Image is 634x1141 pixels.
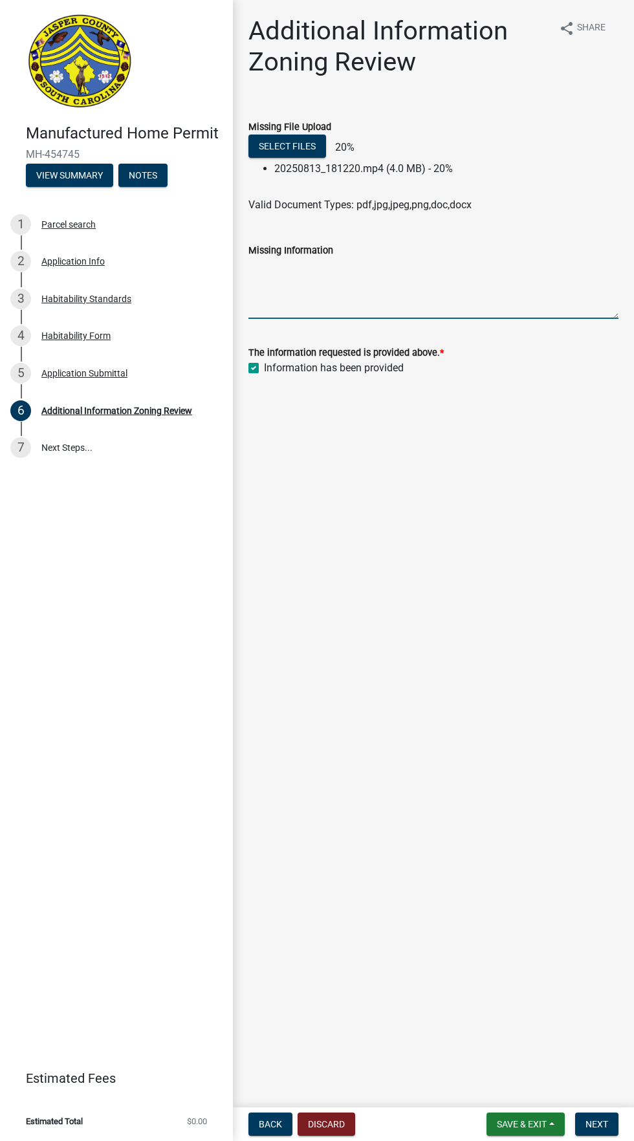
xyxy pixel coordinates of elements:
span: Save & Exit [497,1119,547,1129]
label: The information requested is provided above. [248,349,444,358]
button: Back [248,1113,292,1136]
h4: Manufactured Home Permit [26,124,223,143]
button: shareShare [549,16,616,41]
button: Save & Exit [486,1113,565,1136]
label: Information has been provided [264,360,404,376]
a: Estimated Fees [10,1065,212,1091]
button: Select files [248,135,326,158]
div: Habitability Standards [41,294,131,303]
label: Missing Information [248,246,333,255]
span: Back [259,1119,282,1129]
wm-modal-confirm: Summary [26,171,113,181]
div: 2 [10,251,31,272]
span: Valid Document Types: pdf,jpg,jpeg,png,doc,docx [248,199,472,211]
span: Next [585,1119,608,1129]
i: share [559,21,574,36]
div: Parcel search [41,220,96,229]
span: MH-454745 [26,148,207,160]
button: View Summary [26,164,113,187]
img: Jasper County, South Carolina [26,14,134,111]
button: Discard [298,1113,355,1136]
div: 3 [10,288,31,309]
wm-modal-confirm: Notes [118,171,168,181]
button: Notes [118,164,168,187]
label: Missing File Upload [248,123,331,132]
div: 4 [10,325,31,346]
div: 1 [10,214,31,235]
div: Additional Information Zoning Review [41,406,192,415]
div: Habitability Form [41,331,111,340]
span: Estimated Total [26,1117,83,1125]
div: 5 [10,363,31,384]
div: 6 [10,400,31,421]
span: 20% [329,141,355,153]
div: Application Submittal [41,369,127,378]
h1: Additional Information Zoning Review [248,16,549,78]
div: 7 [10,437,31,458]
li: 20250813_181220.mp4 (4.0 MB) - 20% [274,161,618,177]
span: Share [577,21,606,36]
span: $0.00 [187,1117,207,1125]
button: Next [575,1113,618,1136]
div: Application Info [41,257,105,266]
